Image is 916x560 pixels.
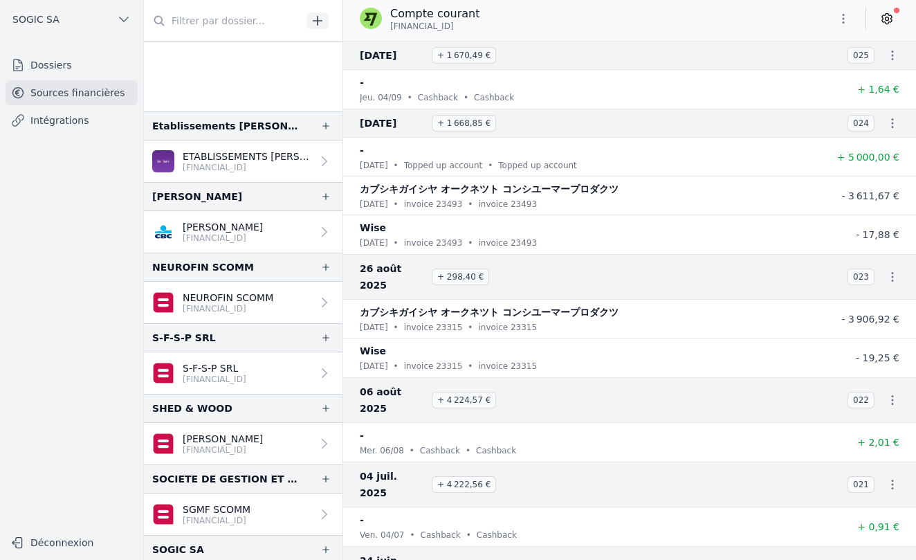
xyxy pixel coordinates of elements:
span: 26 août 2025 [360,260,426,293]
span: 024 [848,115,874,132]
div: SOGIC SA [152,541,204,558]
a: S-F-S-P SRL [FINANCIAL_ID] [144,352,342,394]
span: 021 [848,476,874,493]
img: wise.png [360,8,382,30]
img: belfius-1.png [152,291,174,314]
img: belfius-1.png [152,503,174,525]
span: + 4 222,56 € [432,476,496,493]
p: invoice 23493 [478,197,537,211]
span: - 3 611,67 € [841,190,899,201]
p: - [360,427,364,444]
p: [FINANCIAL_ID] [183,374,246,385]
span: - 17,88 € [856,229,899,240]
span: - 3 906,92 € [841,314,899,325]
p: jeu. 04/09 [360,91,402,105]
p: Cashback [421,528,461,542]
span: + 2,01 € [857,437,899,448]
p: [FINANCIAL_ID] [183,303,273,314]
p: [DATE] [360,359,388,373]
img: BEOBANK_CTBKBEBX.png [152,150,174,172]
p: [DATE] [360,236,388,250]
p: invoice 23315 [404,320,463,334]
p: [FINANCIAL_ID] [183,515,250,526]
div: • [468,197,473,211]
p: ven. 04/07 [360,528,404,542]
a: [PERSON_NAME] [FINANCIAL_ID] [144,423,342,464]
a: [PERSON_NAME] [FINANCIAL_ID] [144,211,342,253]
span: [FINANCIAL_ID] [390,21,454,32]
p: [DATE] [360,159,388,172]
span: - 19,25 € [856,352,899,363]
span: 06 août 2025 [360,383,426,417]
span: SOGIC SA [12,12,59,26]
span: 025 [848,47,874,64]
div: • [410,528,414,542]
div: • [468,236,473,250]
div: Etablissements [PERSON_NAME] et fils [PERSON_NAME] [152,118,298,134]
div: • [468,320,473,334]
a: ETABLISSEMENTS [PERSON_NAME] & F [FINANCIAL_ID] [144,141,342,182]
p: - [360,74,364,91]
p: Compte courant [390,6,479,22]
a: Sources financières [6,80,138,105]
p: invoice 23493 [404,236,463,250]
span: + 5 000,00 € [837,152,899,163]
p: invoice 23493 [478,236,537,250]
p: Wise [360,219,386,236]
span: + 1 670,49 € [432,47,496,64]
div: [PERSON_NAME] [152,188,242,205]
p: カブシキガイシヤ オークネツト コンシユーマープロダクツ [360,304,619,320]
p: Topped up account [404,159,483,172]
span: 04 juil. 2025 [360,468,426,501]
occluded-content: And 1 item before [144,41,342,111]
p: S-F-S-P SRL [183,361,246,375]
div: • [466,528,471,542]
p: Cashback [474,91,514,105]
div: SHED & WOOD [152,400,232,417]
div: • [464,91,468,105]
div: • [466,444,470,458]
p: Cashback [420,444,460,458]
button: Déconnexion [6,532,138,554]
p: Wise [360,343,386,359]
div: • [394,320,399,334]
a: SGMF SCOMM [FINANCIAL_ID] [144,494,342,535]
p: [DATE] [360,320,388,334]
p: Cashback [477,528,517,542]
div: • [394,236,399,250]
p: SGMF SCOMM [183,503,250,516]
div: NEUROFIN SCOMM [152,259,254,276]
p: カブシキガイシヤ オークネツト コンシユーマープロダクツ [360,181,619,197]
p: invoice 23315 [404,359,463,373]
span: + 1,64 € [857,84,899,95]
p: [PERSON_NAME] [183,220,263,234]
p: invoice 23315 [478,320,537,334]
img: CBC_CREGBEBB.png [152,221,174,243]
span: 022 [848,392,874,408]
p: Cashback [476,444,516,458]
a: Intégrations [6,108,138,133]
a: NEUROFIN SCOMM [FINANCIAL_ID] [144,282,342,323]
img: belfius-1.png [152,433,174,455]
p: invoice 23493 [404,197,463,211]
div: SOCIETE DE GESTION ET DE MOYENS POUR FIDUCIAIRES SCS [152,471,298,487]
a: Dossiers [6,53,138,78]
p: Topped up account [498,159,577,172]
img: belfius-1.png [152,362,174,384]
span: [DATE] [360,47,426,64]
p: invoice 23315 [478,359,537,373]
p: [FINANCIAL_ID] [183,162,312,173]
div: • [468,359,473,373]
p: - [360,142,364,159]
p: ETABLISSEMENTS [PERSON_NAME] & F [183,150,312,163]
p: [FINANCIAL_ID] [183,233,263,244]
input: Filtrer par dossier... [144,8,302,33]
p: NEUROFIN SCOMM [183,291,273,305]
p: [FINANCIAL_ID] [183,444,263,455]
div: • [410,444,414,458]
span: 023 [848,269,874,285]
div: S-F-S-P SRL [152,329,216,346]
div: • [488,159,493,172]
div: • [394,359,399,373]
div: • [407,91,412,105]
